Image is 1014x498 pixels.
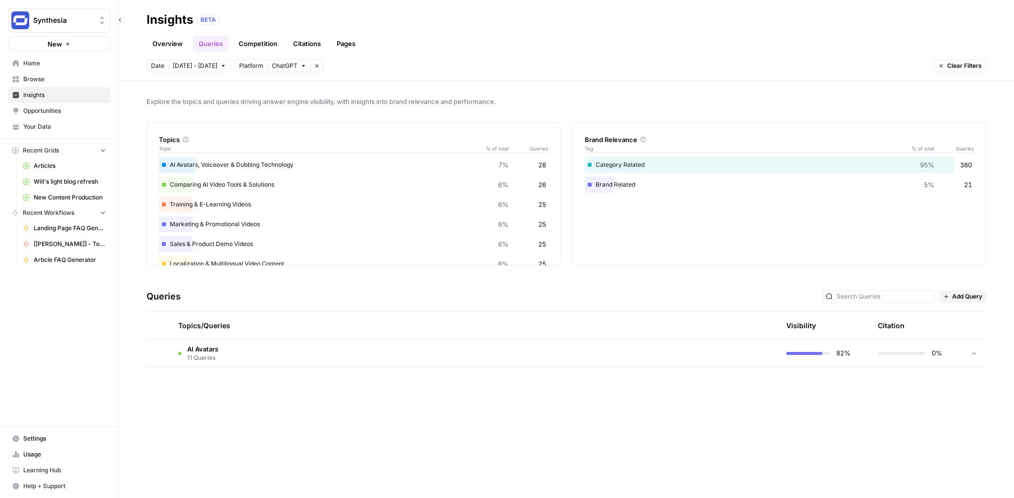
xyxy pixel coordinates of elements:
[23,122,106,131] span: Your Data
[159,236,548,252] div: Sales & Product Demo Videos
[538,199,546,209] span: 25
[8,447,110,462] a: Usage
[23,208,74,217] span: Recent Workflows
[287,36,327,51] a: Citations
[48,39,62,49] span: New
[23,91,106,100] span: Insights
[905,145,934,152] span: % of total
[18,174,110,190] a: Will's light blog refresh
[786,321,816,331] div: Visibility
[23,450,106,459] span: Usage
[239,61,263,70] span: Platform
[187,344,218,354] span: AI Avatars
[920,160,934,170] span: 95%
[952,292,982,301] span: Add Query
[18,190,110,205] a: New Content Production
[23,75,106,84] span: Browse
[479,145,508,152] span: % of total
[159,135,548,145] div: Topics
[498,199,508,209] span: 6%
[147,97,986,106] span: Explore the topics and queries driving answer engine visibility, with insights into brand relevan...
[147,36,189,51] a: Overview
[267,59,310,72] button: ChatGPT
[498,160,508,170] span: 7%
[193,36,229,51] a: Queries
[8,37,110,51] button: New
[934,59,986,72] button: Clear Filters
[508,145,548,152] span: Queries
[837,292,932,301] input: Search Queries
[924,180,934,190] span: 5%
[168,59,231,72] button: [DATE] - [DATE]
[272,61,298,70] span: ChatGPT
[8,478,110,494] button: Help + Support
[498,259,508,269] span: 6%
[18,220,110,236] a: Landing Page FAQ Generator
[34,177,106,186] span: Will's light blog refresh
[498,180,508,190] span: 6%
[159,197,548,212] div: Training & E-Learning Videos
[178,312,676,339] div: Topics/Queries
[538,180,546,190] span: 26
[34,193,106,202] span: New Content Production
[934,145,974,152] span: Queries
[585,157,974,173] div: Category Related
[8,71,110,87] a: Browse
[931,349,942,358] span: 0%
[11,11,29,29] img: Synthesia Logo
[331,36,361,51] a: Pages
[233,36,283,51] a: Competition
[585,135,974,145] div: Brand Relevance
[498,219,508,229] span: 6%
[159,157,548,173] div: AI Avatars, Voiceover & Dubbing Technology
[498,239,508,249] span: 6%
[173,61,217,70] span: [DATE] - [DATE]
[8,55,110,71] a: Home
[187,354,218,363] span: 11 Queries
[159,216,548,232] div: Marketing & Promotional Videos
[960,160,972,170] span: 380
[538,259,546,269] span: 25
[159,177,548,193] div: Comparing AI Video Tools & Solutions
[159,145,479,152] span: Topic
[878,312,905,339] div: Citation
[8,205,110,220] button: Recent Workflows
[585,177,974,193] div: Brand Related
[8,87,110,103] a: Insights
[34,224,106,233] span: Landing Page FAQ Generator
[538,239,546,249] span: 25
[8,8,110,33] button: Workspace: Synthesia
[147,12,193,28] div: Insights
[34,161,106,170] span: Articles
[18,252,110,268] a: Article FAQ Generator
[8,103,110,119] a: Opportunities
[8,462,110,478] a: Learning Hub
[18,158,110,174] a: Articles
[159,256,548,272] div: Localization & Multilingual Video Content
[538,160,546,170] span: 28
[8,143,110,158] button: Recent Grids
[8,431,110,447] a: Settings
[197,15,219,25] div: BETA
[151,61,164,70] span: Date
[23,482,106,491] span: Help + Support
[33,15,93,25] span: Synthesia
[23,434,106,443] span: Settings
[8,119,110,135] a: Your Data
[964,180,972,190] span: 21
[939,290,986,303] button: Add Query
[23,466,106,475] span: Learning Hub
[23,106,106,115] span: Opportunities
[34,255,106,264] span: Article FAQ Generator
[538,219,546,229] span: 25
[23,146,59,155] span: Recent Grids
[947,61,982,70] span: Clear Filters
[147,290,181,303] h3: Queries
[585,145,905,152] span: Tag
[18,236,110,252] a: [[PERSON_NAME]] - Tools & Features Pages Refreshe - [MAIN WORKFLOW]
[34,240,106,249] span: [[PERSON_NAME]] - Tools & Features Pages Refreshe - [MAIN WORKFLOW]
[23,59,106,68] span: Home
[836,349,851,358] span: 82%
